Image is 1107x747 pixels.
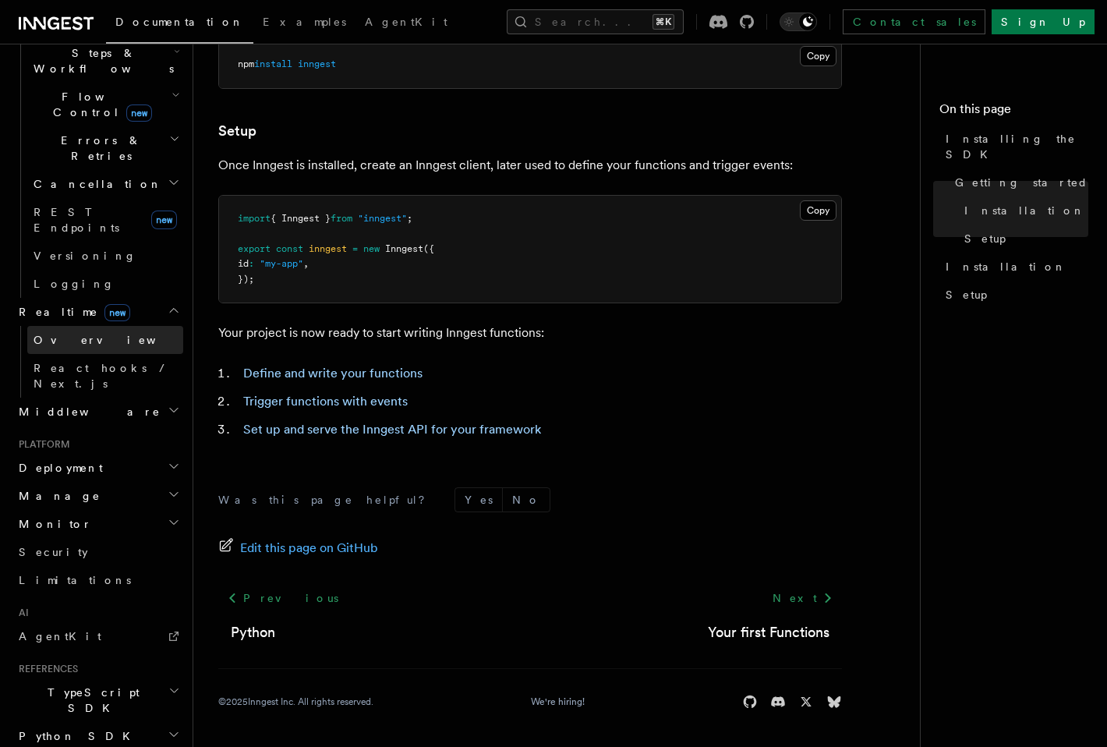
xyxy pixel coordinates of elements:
a: Logging [27,270,183,298]
span: from [331,213,352,224]
a: Security [12,538,183,566]
span: "my-app" [260,258,303,269]
button: Flow Controlnew [27,83,183,126]
button: Toggle dark mode [780,12,817,31]
span: Edit this page on GitHub [240,537,378,559]
a: Getting started [949,168,1088,196]
a: Versioning [27,242,183,270]
a: Limitations [12,566,183,594]
span: Deployment [12,460,103,476]
a: React hooks / Next.js [27,354,183,398]
span: Inngest [385,243,423,254]
button: No [503,488,550,512]
kbd: ⌘K [653,14,674,30]
button: Errors & Retries [27,126,183,170]
span: Monitor [12,516,92,532]
a: AgentKit [12,622,183,650]
span: Documentation [115,16,244,28]
button: Middleware [12,398,183,426]
a: Set up and serve the Inngest API for your framework [243,422,541,437]
span: Realtime [12,304,130,320]
span: TypeScript SDK [12,685,168,716]
a: Overview [27,326,183,354]
span: Installation [964,203,1085,218]
button: Copy [800,200,836,221]
div: Realtimenew [12,326,183,398]
span: Setup [964,231,1006,246]
span: Manage [12,488,101,504]
span: id [238,258,249,269]
span: new [104,304,130,321]
button: Yes [455,488,502,512]
span: Steps & Workflows [27,45,174,76]
span: inngest [309,243,347,254]
a: Define and write your functions [243,366,423,381]
button: TypeScript SDK [12,678,183,722]
button: Deployment [12,454,183,482]
span: = [352,243,358,254]
span: new [151,211,177,229]
span: Logging [34,278,115,290]
a: Installation [939,253,1088,281]
span: Flow Control [27,89,172,120]
a: Your first Functions [708,621,829,643]
span: , [303,258,309,269]
p: Was this page helpful? [218,492,436,508]
a: REST Endpointsnew [27,198,183,242]
a: AgentKit [355,5,457,42]
span: AgentKit [19,630,101,643]
span: REST Endpoints [34,206,119,234]
button: Manage [12,482,183,510]
span: Installing the SDK [946,131,1088,162]
a: Documentation [106,5,253,44]
span: const [276,243,303,254]
span: Platform [12,438,70,451]
button: Cancellation [27,170,183,198]
a: Python [231,621,275,643]
span: Getting started [955,175,1088,190]
span: React hooks / Next.js [34,362,172,390]
a: Installation [958,196,1088,225]
span: new [363,243,380,254]
a: Previous [218,584,347,612]
a: Setup [958,225,1088,253]
span: }); [238,274,254,285]
a: Setup [939,281,1088,309]
span: "inngest" [358,213,407,224]
a: Trigger functions with events [243,394,408,409]
a: Sign Up [992,9,1095,34]
p: Your project is now ready to start writing Inngest functions: [218,322,842,344]
span: References [12,663,78,675]
button: Search...⌘K [507,9,684,34]
span: AgentKit [365,16,447,28]
span: Security [19,546,88,558]
span: Installation [946,259,1066,274]
span: { Inngest } [271,213,331,224]
span: ; [407,213,412,224]
span: Examples [263,16,346,28]
span: Setup [946,287,987,303]
span: Versioning [34,250,136,262]
h4: On this page [939,100,1088,125]
button: Steps & Workflows [27,39,183,83]
span: Limitations [19,574,131,586]
button: Realtimenew [12,298,183,326]
a: We're hiring! [531,696,585,708]
span: Overview [34,334,194,346]
div: © 2025 Inngest Inc. All rights reserved. [218,696,373,708]
span: ({ [423,243,434,254]
button: Monitor [12,510,183,538]
span: AI [12,607,29,619]
span: Cancellation [27,176,162,192]
div: Inngest Functions [12,11,183,298]
a: Edit this page on GitHub [218,537,378,559]
span: Middleware [12,404,161,420]
span: Errors & Retries [27,133,169,164]
span: Python SDK [12,728,140,744]
span: export [238,243,271,254]
a: Contact sales [843,9,985,34]
a: Next [763,584,842,612]
a: Examples [253,5,355,42]
span: new [126,104,152,122]
span: : [249,258,254,269]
